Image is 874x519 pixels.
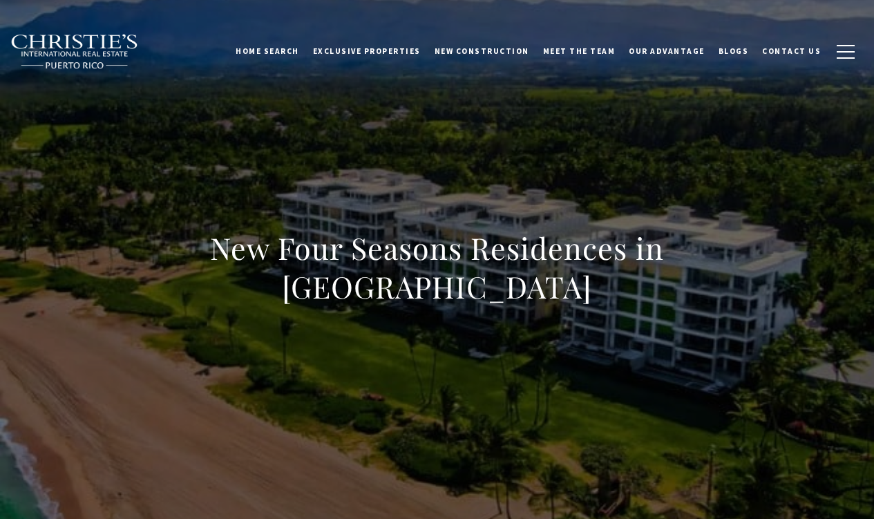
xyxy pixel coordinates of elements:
[622,34,712,68] a: Our Advantage
[719,46,749,56] span: Blogs
[306,34,428,68] a: Exclusive Properties
[536,34,623,68] a: Meet the Team
[313,46,421,56] span: Exclusive Properties
[229,34,306,68] a: Home Search
[10,34,139,70] img: Christie's International Real Estate black text logo
[428,34,536,68] a: New Construction
[133,229,742,306] h1: New Four Seasons Residences in [GEOGRAPHIC_DATA]
[762,46,821,56] span: Contact Us
[435,46,529,56] span: New Construction
[712,34,756,68] a: Blogs
[629,46,705,56] span: Our Advantage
